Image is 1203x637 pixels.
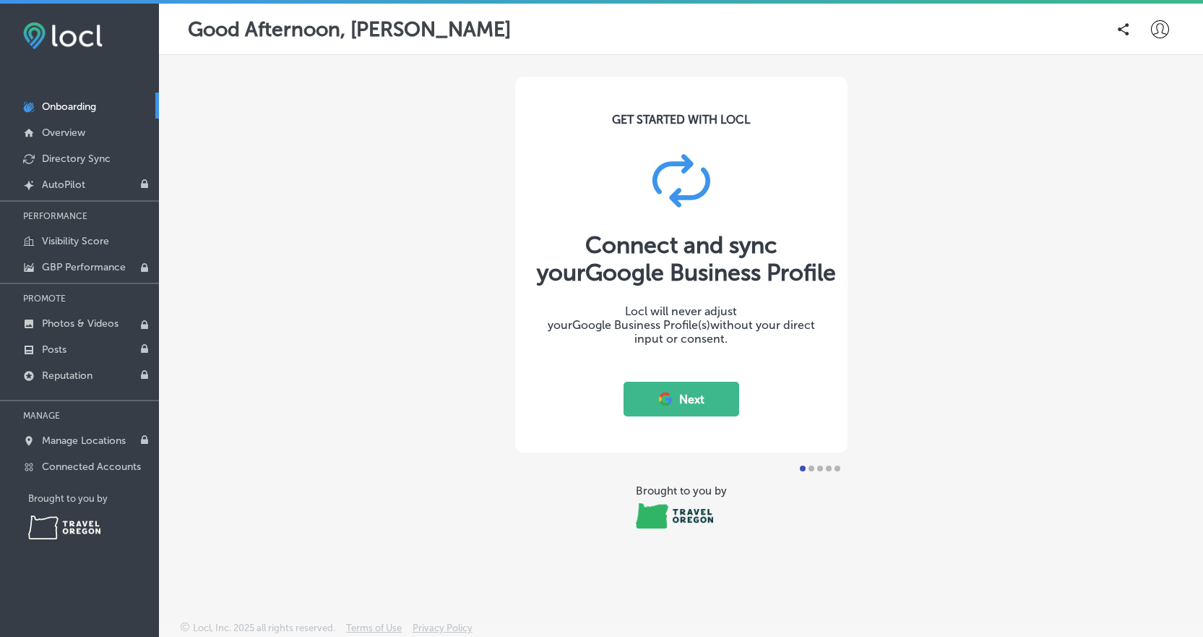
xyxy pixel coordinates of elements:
[42,461,141,473] p: Connected Accounts
[23,22,103,49] img: fda3e92497d09a02dc62c9cd864e3231.png
[42,179,85,191] p: AutoPilot
[42,435,126,447] p: Manage Locations
[42,101,96,113] p: Onboarding
[42,127,85,139] p: Overview
[42,261,126,273] p: GBP Performance
[585,259,836,286] span: Google Business Profile
[193,623,335,633] p: Locl, Inc. 2025 all rights reserved.
[572,318,710,332] span: Google Business Profile(s)
[612,113,750,127] div: GET STARTED WITH LOCL
[42,153,111,165] p: Directory Sync
[42,317,118,330] p: Photos & Videos
[636,503,713,529] img: Travel Oregon
[537,231,826,286] div: Connect and sync your
[624,382,739,416] button: Next
[28,493,159,504] p: Brought to you by
[537,304,826,346] div: Locl will never adjust your without your direct input or consent.
[188,17,511,41] p: Good Afternoon, [PERSON_NAME]
[42,235,109,247] p: Visibility Score
[42,343,66,356] p: Posts
[636,484,727,497] div: Brought to you by
[42,369,92,382] p: Reputation
[28,516,100,539] img: Travel Oregon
